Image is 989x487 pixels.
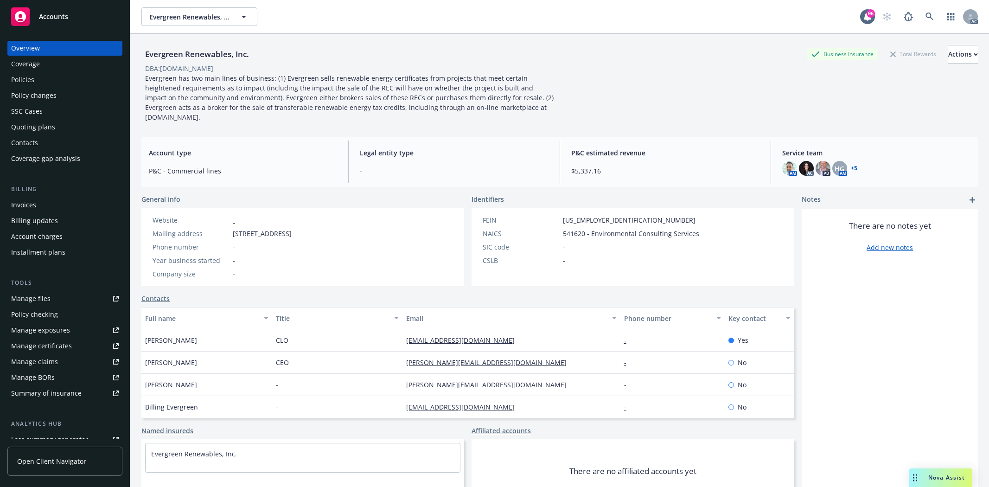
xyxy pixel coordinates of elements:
[738,358,747,367] span: No
[17,456,86,466] span: Open Client Navigator
[11,120,55,135] div: Quoting plans
[11,245,65,260] div: Installment plans
[909,468,921,487] div: Drag to move
[483,256,559,265] div: CSLB
[782,161,797,176] img: photo
[145,380,197,390] span: [PERSON_NAME]
[948,45,978,64] button: Actions
[571,166,759,176] span: $5,337.16
[11,88,57,103] div: Policy changes
[738,335,748,345] span: Yes
[7,57,122,71] a: Coverage
[7,307,122,322] a: Policy checking
[11,135,38,150] div: Contacts
[11,198,36,212] div: Invoices
[624,358,634,367] a: -
[11,432,88,447] div: Loss summary generator
[11,339,72,353] div: Manage certificates
[7,4,122,30] a: Accounts
[738,402,747,412] span: No
[867,9,875,18] div: 96
[233,269,235,279] span: -
[483,229,559,238] div: NAICS
[928,474,965,481] span: Nova Assist
[624,403,634,411] a: -
[7,104,122,119] a: SSC Cases
[276,402,278,412] span: -
[39,13,68,20] span: Accounts
[7,198,122,212] a: Invoices
[145,335,197,345] span: [PERSON_NAME]
[402,307,620,329] button: Email
[472,194,504,204] span: Identifiers
[728,314,780,323] div: Key contact
[7,354,122,369] a: Manage claims
[738,380,747,390] span: No
[276,358,289,367] span: CEO
[7,229,122,244] a: Account charges
[149,12,230,22] span: Evergreen Renewables, Inc.
[899,7,918,26] a: Report a Bug
[483,215,559,225] div: FEIN
[7,213,122,228] a: Billing updates
[11,370,55,385] div: Manage BORs
[141,294,170,303] a: Contacts
[799,161,814,176] img: photo
[7,432,122,447] a: Loss summary generator
[141,307,272,329] button: Full name
[483,242,559,252] div: SIC code
[7,278,122,288] div: Tools
[145,74,555,122] span: Evergreen has two main lines of business: (1) Evergreen sells renewable energy certificates from ...
[11,229,63,244] div: Account charges
[141,48,253,60] div: Evergreen Renewables, Inc.
[141,7,257,26] button: Evergreen Renewables, Inc.
[563,229,699,238] span: 541620 - Environmental Consulting Services
[233,242,235,252] span: -
[153,256,229,265] div: Year business started
[149,166,337,176] span: P&C - Commercial lines
[7,323,122,338] span: Manage exposures
[145,402,198,412] span: Billing Evergreen
[153,269,229,279] div: Company size
[7,120,122,135] a: Quoting plans
[624,380,634,389] a: -
[7,88,122,103] a: Policy changes
[406,380,574,389] a: [PERSON_NAME][EMAIL_ADDRESS][DOMAIN_NAME]
[571,148,759,158] span: P&C estimated revenue
[11,323,70,338] div: Manage exposures
[145,314,258,323] div: Full name
[233,256,235,265] span: -
[7,291,122,306] a: Manage files
[7,151,122,166] a: Coverage gap analysis
[725,307,794,329] button: Key contact
[563,215,695,225] span: [US_EMPLOYER_IDENTIFICATION_NUMBER]
[563,242,565,252] span: -
[7,41,122,56] a: Overview
[942,7,960,26] a: Switch app
[624,314,711,323] div: Phone number
[11,354,58,369] div: Manage claims
[948,45,978,63] div: Actions
[620,307,725,329] button: Phone number
[406,336,522,345] a: [EMAIL_ADDRESS][DOMAIN_NAME]
[233,216,235,224] a: -
[11,291,51,306] div: Manage files
[7,245,122,260] a: Installment plans
[360,166,548,176] span: -
[276,335,288,345] span: CLO
[878,7,896,26] a: Start snowing
[7,370,122,385] a: Manage BORs
[11,57,40,71] div: Coverage
[920,7,939,26] a: Search
[563,256,565,265] span: -
[851,166,857,171] a: +5
[11,151,80,166] div: Coverage gap analysis
[867,243,913,252] a: Add new notes
[7,72,122,87] a: Policies
[7,339,122,353] a: Manage certificates
[153,229,229,238] div: Mailing address
[624,336,634,345] a: -
[11,72,34,87] div: Policies
[909,468,972,487] button: Nova Assist
[141,426,193,436] a: Named insureds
